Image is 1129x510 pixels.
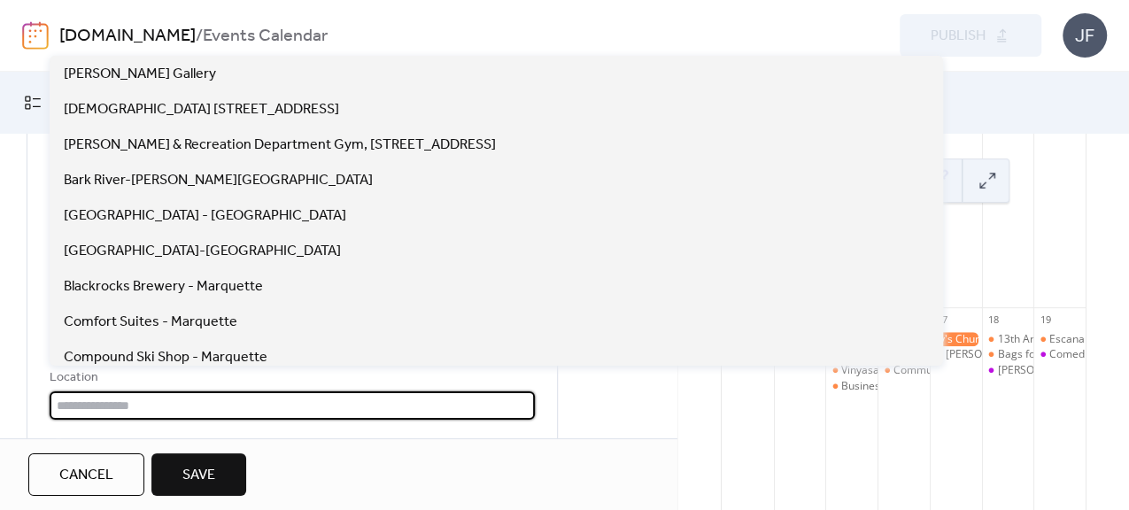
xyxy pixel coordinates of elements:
[1033,347,1086,362] div: Comedian Kevin Cahak at Island Resort and Casino Club 41
[59,19,196,53] a: [DOMAIN_NAME]
[196,19,203,53] b: /
[64,64,216,85] span: [PERSON_NAME] Gallery
[982,347,1034,362] div: Bags for Wags
[987,313,1001,326] div: 18
[878,363,930,378] div: Community Flu/COVID Vaccine Clinics
[64,312,237,333] span: Comfort Suites - Marquette
[59,465,113,486] span: Cancel
[50,367,531,389] div: Location
[64,241,341,262] span: [GEOGRAPHIC_DATA]-[GEOGRAPHIC_DATA]
[11,79,128,127] a: My Events
[825,363,878,378] div: Vinyasa Flow Yoga Class with Instructor Sara Wheeler of Welcome Home Yoga
[28,453,144,496] button: Cancel
[893,363,1078,378] div: Community Flu/COVID Vaccine Clinics
[203,19,328,53] b: Events Calendar
[997,347,1069,362] div: Bags for Wags
[825,379,878,394] div: Business After Hours Upper Peninsula Power Co.
[1039,313,1052,326] div: 19
[982,363,1034,378] div: Lance Burton Master Magician & Friends
[64,99,339,120] span: [DEMOGRAPHIC_DATA] [STREET_ADDRESS]
[22,21,49,50] img: logo
[64,205,346,227] span: [GEOGRAPHIC_DATA] - [GEOGRAPHIC_DATA]
[841,379,1108,394] div: Business After Hours [GEOGRAPHIC_DATA] Power Co.
[71,434,182,455] span: Link to Google Maps
[64,135,496,156] span: [PERSON_NAME] & Recreation Department Gym, [STREET_ADDRESS]
[64,170,373,191] span: Bark River-[PERSON_NAME][GEOGRAPHIC_DATA]
[982,332,1034,347] div: 13th Annual Archaeology Fair
[182,465,215,486] span: Save
[64,276,263,297] span: Blackrocks Brewery - Marquette
[930,347,982,362] div: Lance Burton Master Magician & Friends
[1063,13,1107,58] div: JF
[1033,332,1086,347] div: Escanaba Spooktacular Trunk-or-Treat
[64,347,267,368] span: Compound Ski Shop - Marquette
[151,453,246,496] button: Save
